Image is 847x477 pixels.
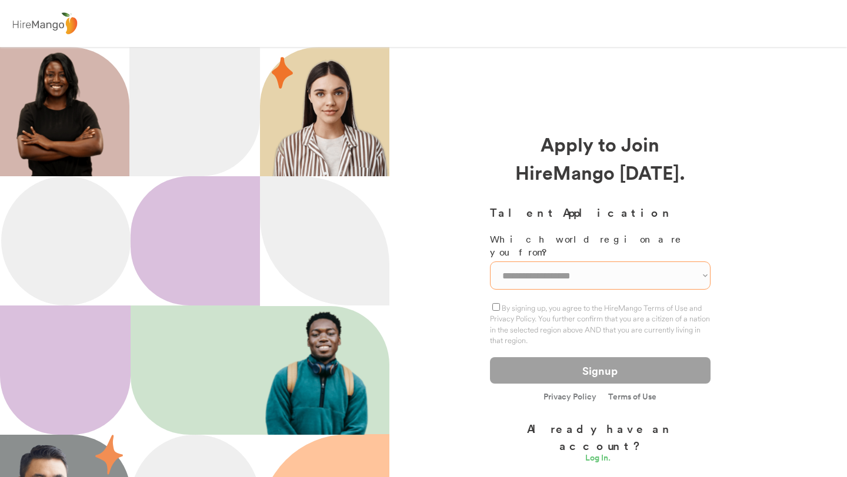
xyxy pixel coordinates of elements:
div: Apply to Join HireMango [DATE]. [490,130,711,186]
a: Log In. [585,454,615,465]
a: Privacy Policy [543,392,596,402]
img: hispanic%20woman.png [272,59,389,176]
img: logo%20-%20hiremango%20gray.png [9,10,81,38]
img: 29 [272,57,293,89]
button: Signup [490,357,711,384]
label: By signing up, you agree to the HireMango Terms of Use and Privacy Policy. You further confirm th... [490,303,710,345]
img: 202x218.png [261,307,379,435]
div: Which world region are you from? [490,233,711,259]
img: 55 [95,435,123,475]
img: 200x220.png [2,47,117,176]
img: Ellipse%2012 [1,176,131,305]
h3: Talent Application [490,204,711,221]
div: Already have an account? [490,420,711,454]
a: Terms of Use [608,392,656,401]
